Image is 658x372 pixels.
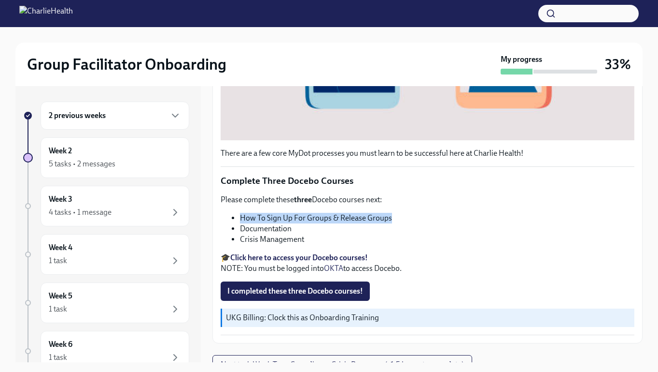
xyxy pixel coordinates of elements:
[41,102,189,130] div: 2 previous weeks
[294,195,312,204] strong: three
[49,110,106,121] h6: 2 previous weeks
[240,223,634,234] li: Documentation
[27,55,226,74] h2: Group Facilitator Onboarding
[324,264,343,273] a: OKTA
[49,207,112,218] div: 4 tasks • 1 message
[49,194,72,205] h6: Week 3
[49,352,67,363] div: 1 task
[221,148,634,159] p: There are a few core MyDot processes you must learn to be successful here at Charlie Health!
[23,331,189,372] a: Week 61 task
[49,291,72,301] h6: Week 5
[226,312,630,323] p: UKG Billing: Clock this as Onboarding Training
[49,339,72,350] h6: Week 6
[227,286,363,296] span: I completed these three Docebo courses!
[49,159,115,169] div: 5 tasks • 2 messages
[221,194,634,205] p: Please complete these Docebo courses next:
[23,283,189,323] a: Week 51 task
[240,234,634,245] li: Crisis Management
[605,56,631,73] h3: 33%
[221,360,464,370] span: Next task : Week Two: Compliance Crisis Response (~1.5 hours to complete)
[23,137,189,178] a: Week 25 tasks • 2 messages
[49,242,72,253] h6: Week 4
[49,146,72,156] h6: Week 2
[49,255,67,266] div: 1 task
[19,6,73,21] img: CharlieHealth
[49,304,67,314] div: 1 task
[23,186,189,226] a: Week 34 tasks • 1 message
[221,253,634,274] p: 🎓 NOTE: You must be logged into to access Docebo.
[240,213,634,223] li: How To Sign Up For Groups & Release Groups
[221,175,634,187] p: Complete Three Docebo Courses
[23,234,189,275] a: Week 41 task
[221,282,370,301] button: I completed these three Docebo courses!
[230,253,368,262] a: Click here to access your Docebo courses!
[501,54,542,65] strong: My progress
